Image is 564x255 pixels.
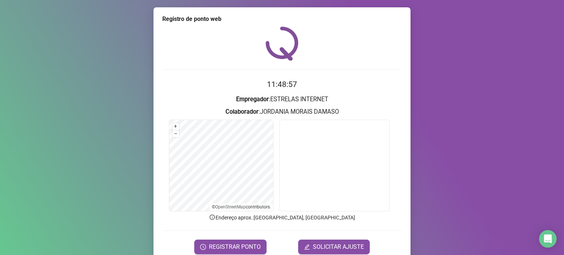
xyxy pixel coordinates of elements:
time: 11:48:57 [267,80,297,89]
strong: Empregador [236,96,269,103]
span: info-circle [209,214,216,221]
a: OpenStreetMap [215,204,246,210]
span: edit [304,244,310,250]
button: REGISTRAR PONTO [194,240,267,254]
div: Registro de ponto web [162,15,402,23]
span: REGISTRAR PONTO [209,243,261,251]
img: QRPoint [265,26,299,61]
div: Open Intercom Messenger [539,230,557,248]
span: clock-circle [200,244,206,250]
h3: : ESTRELAS INTERNET [162,95,402,104]
li: © contributors. [212,204,271,210]
button: + [172,123,179,130]
strong: Colaborador [225,108,258,115]
button: editSOLICITAR AJUSTE [298,240,370,254]
h3: : JORDANIA MORAIS DAMASO [162,107,402,117]
p: Endereço aprox. : [GEOGRAPHIC_DATA], [GEOGRAPHIC_DATA] [162,214,402,222]
button: – [172,130,179,137]
span: SOLICITAR AJUSTE [313,243,364,251]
